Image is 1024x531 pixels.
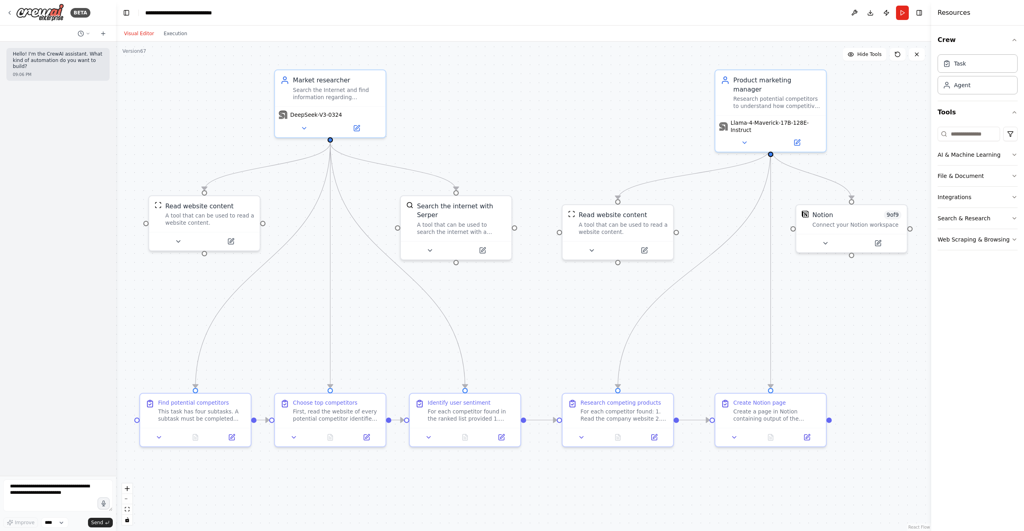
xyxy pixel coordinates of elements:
g: Edge from 99900368-ee72-4bd6-bec0-ee56d4d8174d to a67efed6-de4c-48d7-93e6-7af0ac51bd89 [326,143,334,388]
g: Edge from e22ae5e0-738f-467a-ae9b-fe5d145b7dfe to fec8fcda-6fed-4b25-8721-4b5d9ea8f436 [766,148,856,199]
span: DeepSeek-V3-0324 [290,111,342,118]
div: Create Notion page [733,399,786,406]
div: Market researcherSearch the Internet and find information regarding companies and products based ... [274,70,386,138]
div: Product marketing managerResearch potential competitors to understand how competitive their produ... [714,70,827,153]
div: NotionNotion9of9Connect your Notion workspace [795,204,908,253]
span: Improve [15,519,34,526]
button: No output available [752,432,790,443]
img: Logo [16,4,64,22]
button: Web Scraping & Browsing [938,229,1018,250]
div: Read website content [579,210,647,219]
button: Switch to previous chat [74,29,94,38]
div: Product marketing manager [733,76,820,94]
button: Open in side panel [792,432,822,443]
div: BETA [70,8,90,18]
div: Connect your Notion workspace [812,221,901,228]
div: Find potential competitorsThis task has four subtasks. A subtask must be completed before startin... [139,393,252,447]
button: Crew [938,29,1018,51]
g: Edge from 99900368-ee72-4bd6-bec0-ee56d4d8174d to 33082f6c-29fc-499c-9680-201c5e92bd2a [326,143,470,388]
button: zoom out [122,494,132,504]
div: For each competitor found: 1. Read the company website 2. Identify any product, features, solutio... [580,408,668,423]
div: ScrapeWebsiteToolRead website contentA tool that can be used to read a website content. [148,195,261,251]
div: Identify user sentimentFor each competitor found in the ranked list provided 1. Search the Intern... [409,393,521,447]
g: Edge from 99900368-ee72-4bd6-bec0-ee56d4d8174d to 62e79998-bc46-4eaf-8c0a-56b8c8b8c6a2 [191,143,335,388]
g: Edge from ad41db11-dec4-426f-b376-744326582841 to 09a5112f-59b7-4ab0-9b94-382567540bfa [679,415,709,424]
button: fit view [122,504,132,515]
button: Open in side panel [486,432,517,443]
div: Research competing productsFor each competitor found: 1. Read the company website 2. Identify any... [562,393,674,447]
div: SerperDevToolSearch the internet with SerperA tool that can be used to search the internet with a... [400,195,512,260]
img: ScrapeWebsiteTool [568,210,575,218]
nav: breadcrumb [145,9,212,17]
button: Open in side panel [331,123,382,134]
div: Create a page in Notion containing output of the previous under the following page: [URL][DOMAIN_... [733,408,820,423]
div: Research competing products [580,399,661,406]
h4: Resources [938,8,970,18]
div: ScrapeWebsiteToolRead website contentA tool that can be used to read a website content. [562,204,674,260]
button: Search & Research [938,208,1018,229]
img: ScrapeWebsiteTool [154,202,162,209]
div: Tools [938,124,1018,257]
span: Number of enabled actions [884,210,902,219]
a: React Flow attribution [908,525,930,529]
div: A tool that can be used to read a website content. [165,212,254,227]
button: Open in side panel [216,432,247,443]
div: Version 67 [122,48,146,54]
button: Open in side panel [351,432,382,443]
button: Open in side panel [772,137,822,148]
button: Hide left sidebar [121,7,132,18]
div: Choose top competitors [293,399,357,406]
button: No output available [446,432,484,443]
div: Search the Internet and find information regarding companies and products based on their descript... [293,86,380,101]
div: This task has four subtasks. A subtask must be completed before starting the next one. Subtask 1 ... [158,408,245,423]
button: File & Document [938,166,1018,186]
button: Open in side panel [205,236,256,247]
button: Click to speak your automation idea [98,497,110,509]
button: No output available [311,432,349,443]
button: toggle interactivity [122,515,132,525]
div: Research potential competitors to understand how competitive their products are based on their pr... [733,96,820,110]
button: No output available [599,432,637,443]
button: Tools [938,101,1018,124]
div: Agent [954,81,970,89]
button: Hide right sidebar [914,7,925,18]
div: Search the internet with Serper [417,202,506,220]
button: Open in side panel [457,245,508,256]
button: zoom in [122,483,132,494]
div: Task [954,60,966,68]
button: Visual Editor [119,29,159,38]
div: Notion [812,210,833,219]
div: Identify user sentiment [428,399,490,406]
button: Open in side panel [619,245,670,256]
g: Edge from e22ae5e0-738f-467a-ae9b-fe5d145b7dfe to 0158647a-9853-411b-8154-9935f95d65b2 [613,148,775,199]
div: Read website content [165,202,234,210]
span: Llama-4-Maverick-17B-128E-Instruct [731,119,822,134]
div: Create Notion pageCreate a page in Notion containing output of the previous under the following p... [714,393,827,447]
g: Edge from a67efed6-de4c-48d7-93e6-7af0ac51bd89 to 33082f6c-29fc-499c-9680-201c5e92bd2a [391,415,404,424]
button: AI & Machine Learning [938,144,1018,165]
button: Open in side panel [639,432,670,443]
div: Crew [938,51,1018,101]
button: Execution [159,29,192,38]
span: Hide Tools [857,51,882,58]
div: First, read the website of every potential competitor identified in the previous task using its w... [293,408,380,423]
div: 09:06 PM [13,72,103,78]
div: For each competitor found in the ranked list provided 1. Search the Internet for Reddit posts tha... [428,408,515,423]
div: A tool that can be used to read a website content. [579,221,668,236]
img: SerperDevTool [406,202,413,209]
button: Hide Tools [843,48,886,61]
g: Edge from 99900368-ee72-4bd6-bec0-ee56d4d8174d to af592322-b236-4dcf-9acc-8c4c521112b7 [200,143,335,190]
div: Market researcher [293,76,380,84]
span: Send [91,519,103,526]
button: Integrations [938,187,1018,208]
div: A tool that can be used to search the internet with a search_query. Supports different search typ... [417,221,506,236]
g: Edge from 33082f6c-29fc-499c-9680-201c5e92bd2a to ad41db11-dec4-426f-b376-744326582841 [526,415,556,424]
g: Edge from 99900368-ee72-4bd6-bec0-ee56d4d8174d to 15750933-2968-4ed7-a4b8-a5851a6d6edd [326,143,460,190]
p: Hello! I'm the CrewAI assistant. What kind of automation do you want to build? [13,51,103,70]
div: Find potential competitors [158,399,229,406]
g: Edge from 62e79998-bc46-4eaf-8c0a-56b8c8b8c6a2 to a67efed6-de4c-48d7-93e6-7af0ac51bd89 [256,415,269,424]
button: No output available [176,432,214,443]
div: React Flow controls [122,483,132,525]
button: Send [88,518,113,527]
div: Choose top competitorsFirst, read the website of every potential competitor identified in the pre... [274,393,386,447]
